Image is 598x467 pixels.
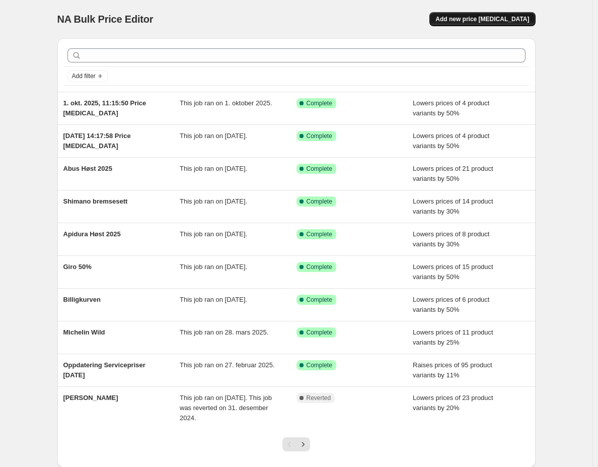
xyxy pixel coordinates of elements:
[57,14,154,25] span: NA Bulk Price Editor
[63,230,121,238] span: Apidura Høst 2025
[180,394,272,422] span: This job ran on [DATE]. This job was reverted on 31. desember 2024.
[413,230,489,248] span: Lowers prices of 8 product variants by 30%
[413,328,493,346] span: Lowers prices of 11 product variants by 25%
[307,296,332,304] span: Complete
[413,99,489,117] span: Lowers prices of 4 product variants by 50%
[413,197,493,215] span: Lowers prices of 14 product variants by 30%
[307,394,331,402] span: Reverted
[63,263,92,271] span: Giro 50%
[307,99,332,107] span: Complete
[63,197,128,205] span: Shimano bremsesett
[307,328,332,337] span: Complete
[180,361,275,369] span: This job ran on 27. februar 2025.
[67,70,108,82] button: Add filter
[307,197,332,206] span: Complete
[72,72,96,80] span: Add filter
[180,99,272,107] span: This job ran on 1. oktober 2025.
[296,437,310,451] button: Next
[413,394,493,412] span: Lowers prices of 23 product variants by 20%
[413,132,489,150] span: Lowers prices of 4 product variants by 50%
[413,165,493,182] span: Lowers prices of 21 product variants by 50%
[63,328,105,336] span: Michelin Wild
[180,132,247,140] span: This job ran on [DATE].
[413,296,489,313] span: Lowers prices of 6 product variants by 50%
[63,361,145,379] span: Oppdatering Servicepriser [DATE]
[282,437,310,451] nav: Pagination
[63,394,118,402] span: [PERSON_NAME]
[63,99,146,117] span: 1. okt. 2025, 11:15:50 Price [MEDICAL_DATA]
[307,263,332,271] span: Complete
[307,230,332,238] span: Complete
[180,328,268,336] span: This job ran on 28. mars 2025.
[307,165,332,173] span: Complete
[180,296,247,303] span: This job ran on [DATE].
[413,361,492,379] span: Raises prices of 95 product variants by 11%
[63,132,131,150] span: [DATE] 14:17:58 Price [MEDICAL_DATA]
[307,132,332,140] span: Complete
[307,361,332,369] span: Complete
[180,230,247,238] span: This job ran on [DATE].
[413,263,493,281] span: Lowers prices of 15 product variants by 50%
[429,12,535,26] button: Add new price [MEDICAL_DATA]
[63,165,113,172] span: Abus Høst 2025
[180,197,247,205] span: This job ran on [DATE].
[63,296,101,303] span: Billigkurven
[180,263,247,271] span: This job ran on [DATE].
[435,15,529,23] span: Add new price [MEDICAL_DATA]
[180,165,247,172] span: This job ran on [DATE].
